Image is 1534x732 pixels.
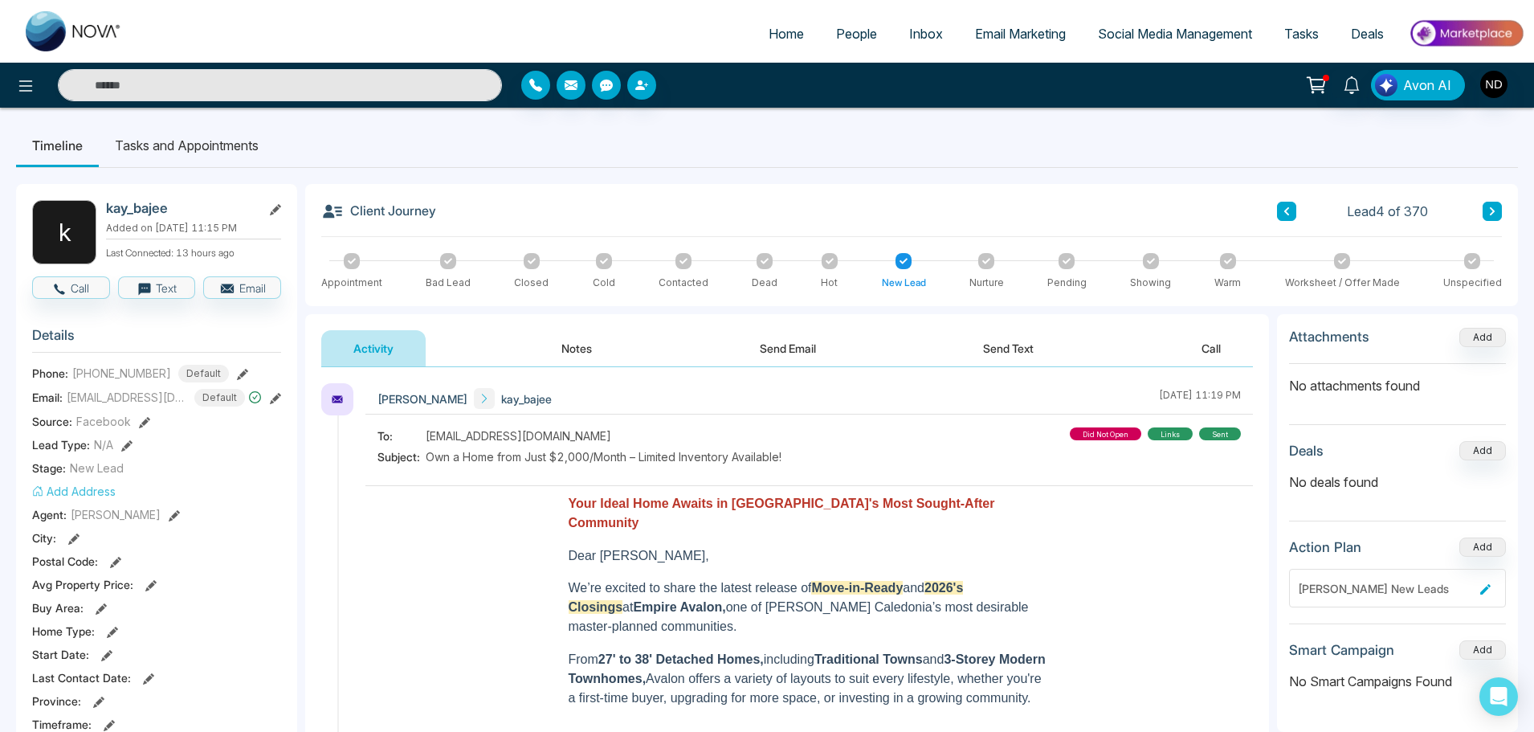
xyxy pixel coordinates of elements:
div: links [1148,427,1193,440]
li: Timeline [16,124,99,167]
div: Nurture [969,276,1004,290]
button: Add [1459,328,1506,347]
p: No deals found [1289,472,1506,492]
span: Add [1459,329,1506,343]
span: Avg Property Price : [32,576,133,593]
a: People [820,18,893,49]
img: Nova CRM Logo [26,11,122,51]
div: [DATE] 11:19 PM [1159,388,1241,409]
img: User Avatar [1480,71,1507,98]
span: Email Marketing [975,26,1066,42]
span: [PERSON_NAME] [377,391,467,407]
span: Agent: [32,506,67,523]
p: Last Connected: 13 hours ago [106,243,281,260]
h3: Deals [1289,443,1324,459]
span: Inbox [909,26,943,42]
h3: Action Plan [1289,539,1361,555]
button: Email [203,276,281,299]
div: Contacted [659,276,708,290]
button: Add Address [32,483,116,500]
span: [EMAIL_ADDRESS][DOMAIN_NAME] [67,389,187,406]
span: Buy Area : [32,599,84,616]
div: Dead [752,276,777,290]
span: Lead 4 of 370 [1347,202,1428,221]
span: Default [178,365,229,382]
span: New Lead [70,460,124,476]
span: City : [32,530,56,546]
div: Appointment [321,276,382,290]
div: Warm [1214,276,1241,290]
span: Deals [1351,26,1384,42]
h3: Smart Campaign [1289,642,1394,658]
span: Tasks [1284,26,1319,42]
a: Home [753,18,820,49]
button: Notes [529,330,624,366]
p: No Smart Campaigns Found [1289,672,1506,691]
div: Bad Lead [426,276,471,290]
div: New Lead [882,276,926,290]
span: Facebook [76,413,131,430]
span: kay_bajee [501,391,552,407]
span: Province : [32,693,81,710]
div: Worksheet / Offer Made [1285,276,1400,290]
span: Phone: [32,365,68,382]
span: N/A [94,436,113,453]
div: k [32,200,96,264]
span: Avon AI [1403,76,1451,95]
span: Lead Type: [32,436,90,453]
h3: Client Journey [321,200,436,223]
h2: kay_bajee [106,200,255,216]
span: [EMAIL_ADDRESS][DOMAIN_NAME] [426,427,611,444]
div: Hot [821,276,838,290]
button: Send Text [951,330,1066,366]
div: Open Intercom Messenger [1479,677,1518,716]
button: Send Email [728,330,848,366]
button: Call [1169,330,1253,366]
span: Social Media Management [1098,26,1252,42]
div: Unspecified [1443,276,1502,290]
span: Home Type : [32,623,95,640]
div: did not open [1070,427,1141,440]
button: Add [1459,441,1506,460]
p: No attachments found [1289,364,1506,395]
button: Avon AI [1371,70,1465,100]
button: Add [1459,538,1506,557]
button: Activity [321,330,426,366]
a: Email Marketing [959,18,1082,49]
span: Last Contact Date : [32,669,131,686]
span: Start Date : [32,646,89,663]
button: Text [118,276,196,299]
span: To: [377,427,426,444]
span: Default [194,389,245,407]
span: Email: [32,389,63,406]
div: Pending [1047,276,1087,290]
button: Add [1459,640,1506,660]
span: Subject: [377,448,426,465]
a: Deals [1335,18,1400,49]
span: Stage: [32,460,66,476]
div: sent [1199,427,1241,440]
a: Tasks [1268,18,1335,49]
div: [PERSON_NAME] New Leads [1298,580,1474,597]
h3: Details [32,327,281,352]
span: Home [769,26,804,42]
img: Market-place.gif [1408,15,1524,51]
h3: Attachments [1289,329,1369,345]
a: Social Media Management [1082,18,1268,49]
span: Own a Home from Just $2,000/Month – Limited Inventory Available! [426,448,781,465]
div: Showing [1130,276,1171,290]
span: [PHONE_NUMBER] [72,365,171,382]
button: Call [32,276,110,299]
span: [PERSON_NAME] [71,506,161,523]
a: Inbox [893,18,959,49]
span: Postal Code : [32,553,98,570]
span: People [836,26,877,42]
span: Source: [32,413,72,430]
li: Tasks and Appointments [99,124,275,167]
div: Closed [514,276,549,290]
div: Cold [593,276,615,290]
p: Added on [DATE] 11:15 PM [106,221,281,235]
img: Lead Flow [1375,74,1397,96]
